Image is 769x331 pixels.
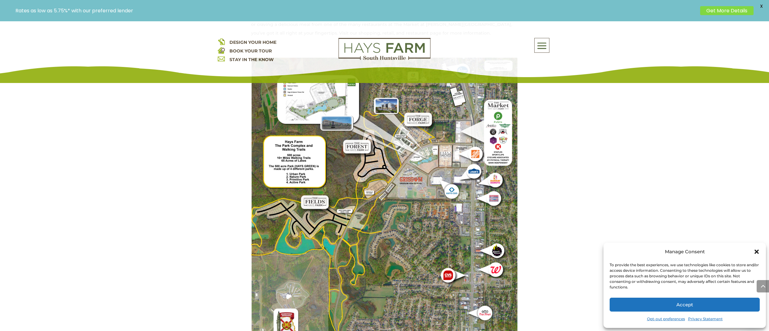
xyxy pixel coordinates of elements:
a: STAY IN THE KNOW [229,57,274,62]
button: Accept [610,298,760,312]
img: Logo [338,38,431,60]
div: Close dialog [754,249,760,255]
img: book your home tour [218,47,225,54]
a: BOOK YOUR TOUR [229,48,272,54]
a: hays farm homes huntsville development [338,56,431,61]
div: To provide the best experiences, we use technologies like cookies to store and/or access device i... [610,262,759,290]
a: Privacy Statement [688,315,723,323]
div: Manage Consent [665,247,705,256]
img: design your home [218,38,225,45]
p: Rates as low as 5.75%* with our preferred lender [15,8,697,14]
a: Get More Details [700,6,754,15]
span: X [757,2,766,11]
a: Opt-out preferences [647,315,685,323]
a: DESIGN YOUR HOME [229,39,276,45]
